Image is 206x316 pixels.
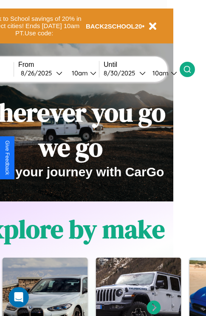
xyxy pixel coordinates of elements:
button: 10am [65,69,99,78]
label: Until [104,61,180,69]
div: 10am [148,69,171,77]
b: BACK2SCHOOL20 [86,23,142,30]
div: 10am [68,69,90,77]
button: 8/26/2025 [18,69,65,78]
iframe: Intercom live chat [8,287,29,307]
label: From [18,61,99,69]
div: Give Feedback [4,141,10,175]
div: 8 / 30 / 2025 [104,69,139,77]
div: 8 / 26 / 2025 [21,69,56,77]
button: 10am [146,69,180,78]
